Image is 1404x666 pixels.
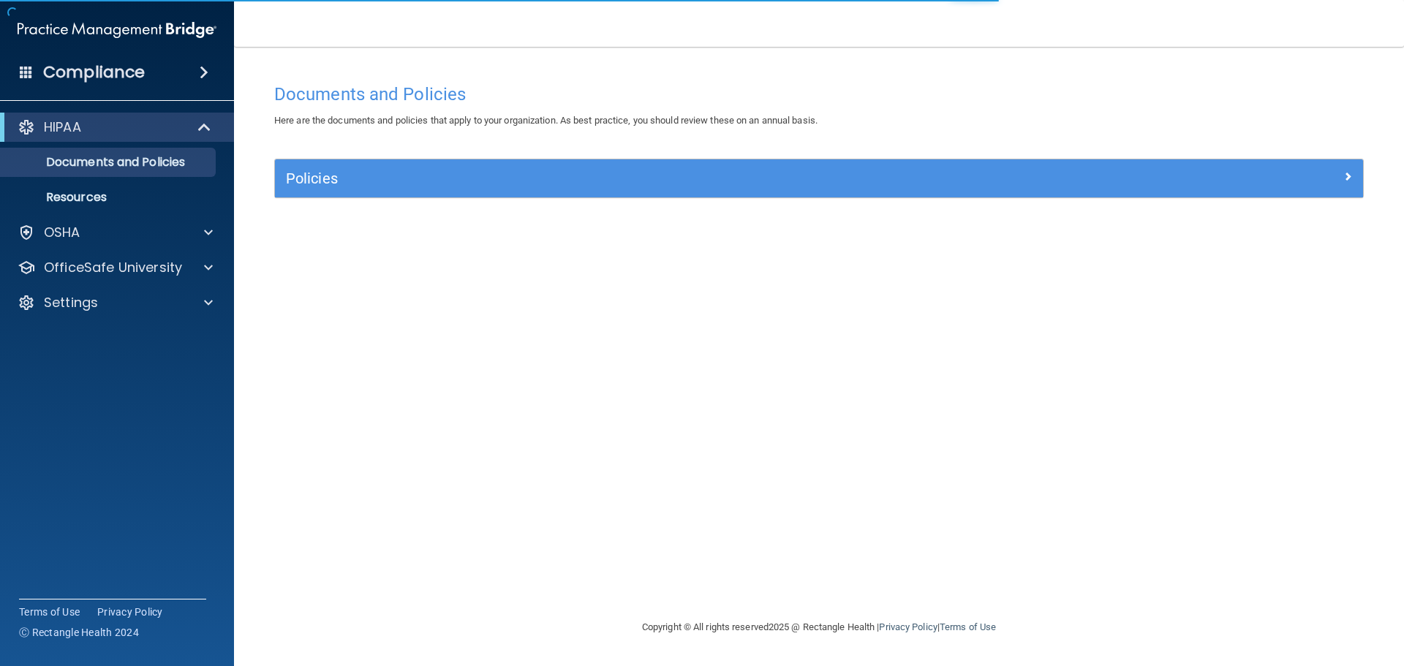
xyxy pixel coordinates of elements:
[44,118,81,136] p: HIPAA
[44,259,182,276] p: OfficeSafe University
[18,259,213,276] a: OfficeSafe University
[97,605,163,619] a: Privacy Policy
[274,115,818,126] span: Here are the documents and policies that apply to your organization. As best practice, you should...
[879,621,937,632] a: Privacy Policy
[44,294,98,311] p: Settings
[10,190,209,205] p: Resources
[44,224,80,241] p: OSHA
[18,15,216,45] img: PMB logo
[1151,562,1386,621] iframe: Drift Widget Chat Controller
[19,605,80,619] a: Terms of Use
[19,625,139,640] span: Ⓒ Rectangle Health 2024
[286,167,1352,190] a: Policies
[10,155,209,170] p: Documents and Policies
[274,85,1364,104] h4: Documents and Policies
[286,170,1080,186] h5: Policies
[43,62,145,83] h4: Compliance
[940,621,996,632] a: Terms of Use
[18,294,213,311] a: Settings
[552,604,1086,651] div: Copyright © All rights reserved 2025 @ Rectangle Health | |
[18,118,212,136] a: HIPAA
[18,224,213,241] a: OSHA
